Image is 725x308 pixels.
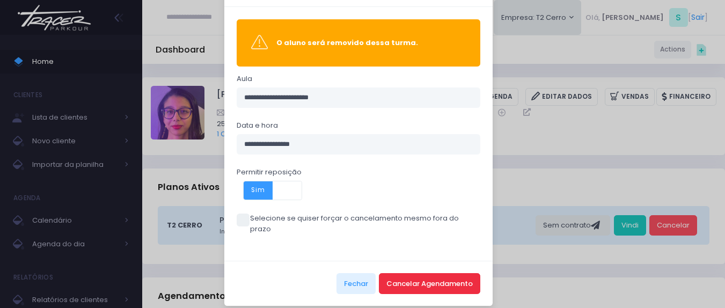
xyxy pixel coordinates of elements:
[244,181,273,200] span: Sim
[237,120,278,131] label: Data e hora
[237,213,481,234] label: Selecione se quiser forçar o cancelamento mesmo fora do prazo
[336,273,376,294] button: Fechar
[237,74,252,84] label: Aula
[379,273,480,294] button: Cancelar Agendamento
[237,167,302,178] label: Permitir reposição
[276,38,466,48] div: O aluno será removido dessa turma.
